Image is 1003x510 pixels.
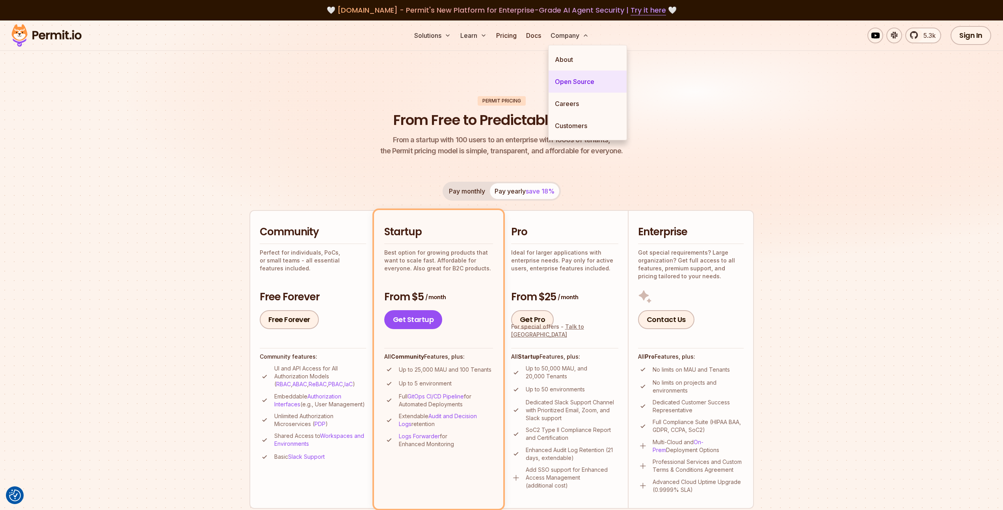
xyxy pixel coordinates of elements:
h4: All Features, plus: [384,353,493,361]
span: / month [425,293,446,301]
p: No limits on projects and environments [653,379,744,395]
a: GitOps CI/CD Pipeline [408,393,464,400]
h2: Startup [384,225,493,239]
p: Up to 5 environment [399,380,452,387]
h4: Community features: [260,353,366,361]
p: Unlimited Authorization Microservices ( ) [274,412,366,428]
p: Full Compliance Suite (HIPAA BAA, GDPR, CCPA, SoC2) [653,418,744,434]
p: Add SSO support for Enhanced Access Management (additional cost) [526,466,618,490]
p: the Permit pricing model is simple, transparent, and affordable for everyone. [380,134,623,156]
a: About [549,48,627,71]
span: 5.3k [919,31,936,40]
button: Pay monthly [444,183,490,199]
p: Perfect for individuals, PoCs, or small teams - all essential features included. [260,249,366,272]
a: Contact Us [638,310,694,329]
button: Consent Preferences [9,490,21,501]
p: UI and API Access for All Authorization Models ( , , , , ) [274,365,366,388]
a: Careers [549,93,627,115]
p: Enhanced Audit Log Retention (21 days, extendable) [526,446,618,462]
p: Best option for growing products that want to scale fast. Affordable for everyone. Also great for... [384,249,493,272]
h3: Free Forever [260,290,366,304]
p: Shared Access to [274,432,366,448]
span: From a startup with 100 users to an enterprise with 1000s of tenants, [380,134,623,145]
button: Company [547,28,592,43]
div: For special offers - [511,323,618,339]
a: Authorization Interfaces [274,393,341,408]
strong: Community [391,353,424,360]
a: Sign In [951,26,991,45]
a: On-Prem [653,439,703,453]
a: RBAC [276,381,291,387]
a: Logs Forwarder [399,433,440,439]
h4: All Features, plus: [638,353,744,361]
p: Ideal for larger applications with enterprise needs. Pay only for active users, enterprise featur... [511,249,618,272]
button: Learn [457,28,490,43]
p: Advanced Cloud Uptime Upgrade (0.9999% SLA) [653,478,744,494]
a: ReBAC [309,381,327,387]
a: Audit and Decision Logs [399,413,477,427]
a: Slack Support [288,453,325,460]
a: Get Startup [384,310,443,329]
h3: From $25 [511,290,618,304]
p: Basic [274,453,325,461]
div: 🤍 🤍 [19,5,984,16]
strong: Startup [518,353,540,360]
p: Full for Automated Deployments [399,393,493,408]
p: Dedicated Customer Success Representative [653,398,744,414]
a: Pricing [493,28,520,43]
h1: From Free to Predictable Scaling [393,110,610,130]
a: Customers [549,115,627,137]
p: Got special requirements? Large organization? Get full access to all features, premium support, a... [638,249,744,280]
strong: Pro [645,353,655,360]
a: Try it here [631,5,666,15]
p: Embeddable (e.g., User Management) [274,393,366,408]
a: Open Source [549,71,627,93]
h4: All Features, plus: [511,353,618,361]
span: / month [558,293,578,301]
a: IaC [344,381,353,387]
p: Extendable retention [399,412,493,428]
a: Get Pro [511,310,554,329]
h3: From $5 [384,290,493,304]
p: Multi-Cloud and Deployment Options [653,438,744,454]
a: Docs [523,28,544,43]
a: Free Forever [260,310,319,329]
p: Up to 50,000 MAU, and 20,000 Tenants [526,365,618,380]
h2: Community [260,225,366,239]
p: SoC2 Type II Compliance Report and Certification [526,426,618,442]
span: [DOMAIN_NAME] - Permit's New Platform for Enterprise-Grade AI Agent Security | [337,5,666,15]
a: 5.3k [905,28,941,43]
a: ABAC [292,381,307,387]
p: No limits on MAU and Tenants [653,366,730,374]
p: Professional Services and Custom Terms & Conditions Agreement [653,458,744,474]
p: Dedicated Slack Support Channel with Prioritized Email, Zoom, and Slack support [526,398,618,422]
a: PBAC [328,381,343,387]
div: Permit Pricing [478,96,526,106]
a: PDP [314,421,326,427]
h2: Enterprise [638,225,744,239]
img: Revisit consent button [9,490,21,501]
p: Up to 25,000 MAU and 100 Tenants [399,366,491,374]
img: Permit logo [8,22,85,49]
p: for Enhanced Monitoring [399,432,493,448]
h2: Pro [511,225,618,239]
p: Up to 50 environments [526,385,585,393]
button: Solutions [411,28,454,43]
